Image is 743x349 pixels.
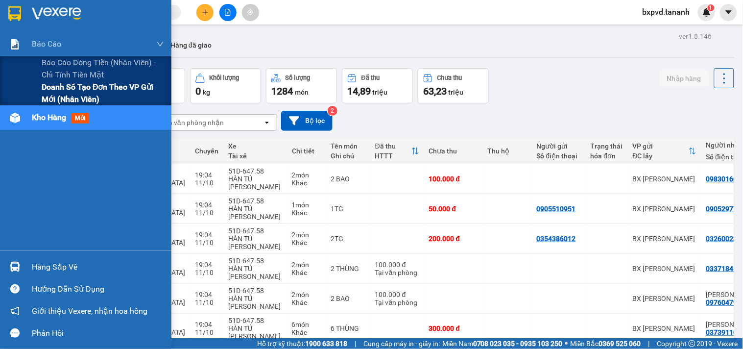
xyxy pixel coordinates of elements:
div: 0354386012 [537,235,576,243]
div: HÀN TÚ [PERSON_NAME] [228,235,282,250]
img: warehouse-icon [10,262,20,272]
div: 1 món [292,201,321,209]
div: Chưa thu [429,147,478,155]
button: plus [196,4,214,21]
button: Bộ lọc [281,111,333,131]
div: Chi tiết [292,147,321,155]
div: Ghi chú [331,152,365,160]
span: món [295,88,309,96]
button: Khối lượng0kg [190,68,261,103]
div: Tên món [331,142,365,150]
span: notification [10,306,20,316]
span: Hỗ trợ kỹ thuật: [257,338,347,349]
th: Toggle SortBy [628,138,701,164]
div: 19:04 [195,321,218,328]
span: file-add [224,9,231,16]
div: Khác [292,269,321,276]
div: Tại văn phòng [375,269,419,276]
div: 200.000 đ [429,235,478,243]
div: 2 BAO [331,175,365,183]
strong: 1900 633 818 [305,340,347,348]
div: 11/10 [195,269,218,276]
div: 2 món [292,171,321,179]
div: Chưa thu [437,75,462,81]
img: logo-vxr [8,6,21,21]
img: solution-icon [10,39,20,50]
div: BX [PERSON_NAME] [633,324,696,332]
span: copyright [689,340,695,347]
div: Đã thu [361,75,380,81]
div: BX [PERSON_NAME] [633,205,696,213]
span: Kho hàng [32,113,66,122]
span: mới [71,113,89,124]
button: Nhập hàng [659,70,709,87]
span: plus [202,9,209,16]
span: 1 [709,4,713,11]
div: 2 BAO [331,295,365,302]
div: HTTT [375,152,411,160]
div: Tài xế [228,152,282,160]
div: Phản hồi [32,326,164,341]
span: caret-down [724,8,733,17]
div: Khác [292,299,321,306]
div: 11/10 [195,328,218,336]
span: triệu [448,88,463,96]
div: Xe [228,142,282,150]
button: Số lượng1284món [266,68,337,103]
div: 11/10 [195,239,218,247]
div: hóa đơn [591,152,623,160]
span: 0 [195,85,201,97]
span: Giới thiệu Vexere, nhận hoa hồng [32,305,147,317]
div: HÀN TÚ [PERSON_NAME] [228,324,282,340]
div: 19:04 [195,171,218,179]
div: HÀN TÚ [PERSON_NAME] [228,295,282,310]
span: ⚪️ [565,342,568,346]
th: Toggle SortBy [370,138,424,164]
div: 6 THÙNG [331,324,365,332]
div: 2 món [292,261,321,269]
div: Chuyến [195,147,218,155]
span: triệu [372,88,387,96]
div: 100.000 đ [375,261,419,269]
span: Miền Nam [442,338,563,349]
div: 51D-647.58 [228,167,282,175]
div: Hàng sắp về [32,260,164,274]
div: BX [PERSON_NAME] [633,295,696,302]
div: 11/10 [195,209,218,217]
div: Trạng thái [591,142,623,150]
span: | [355,338,356,349]
svg: open [263,119,271,126]
div: 100.000 đ [429,175,478,183]
span: message [10,328,20,338]
div: HÀN TÚ [PERSON_NAME] [228,175,282,191]
div: VP gửi [633,142,689,150]
button: Đã thu14,89 triệu [342,68,413,103]
div: BX [PERSON_NAME] [633,235,696,243]
div: BX [PERSON_NAME] [633,265,696,273]
span: Báo cáo [32,38,61,50]
button: aim [242,4,259,21]
div: Khác [292,209,321,217]
div: 51D-647.58 [228,197,282,205]
div: Hướng dẫn sử dụng [32,282,164,297]
span: | [648,338,650,349]
div: 2TG [331,235,365,243]
button: Chưa thu63,23 triệu [418,68,489,103]
div: Tại văn phòng [375,299,419,306]
div: 19:04 [195,261,218,269]
div: 2 THÙNG [331,265,365,273]
div: Khác [292,179,321,187]
div: 11/10 [195,299,218,306]
div: 11/10 [195,179,218,187]
div: ĐC lấy [633,152,689,160]
div: HÀN TÚ [PERSON_NAME] [228,265,282,280]
img: icon-new-feature [702,8,711,17]
div: Người gửi [537,142,581,150]
div: 19:04 [195,291,218,299]
span: Miền Bắc [571,338,641,349]
span: 63,23 [423,85,447,97]
strong: 0369 525 060 [599,340,641,348]
div: Đã thu [375,142,411,150]
div: 19:04 [195,201,218,209]
button: Hàng đã giao [163,33,219,57]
